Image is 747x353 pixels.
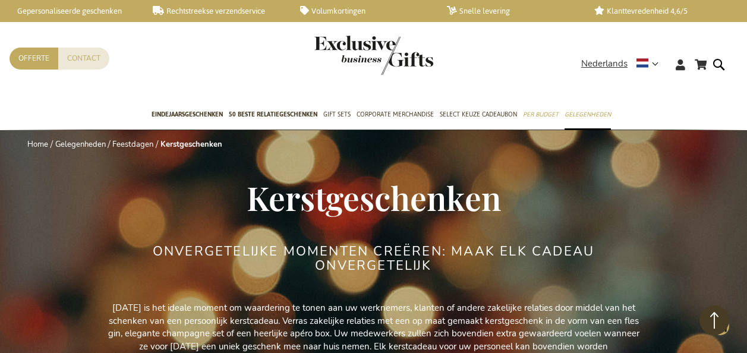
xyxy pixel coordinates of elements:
span: 50 beste relatiegeschenken [229,108,317,121]
span: Per Budget [523,108,559,121]
span: Corporate Merchandise [357,108,434,121]
span: Nederlands [581,57,628,71]
a: Gelegenheden [55,139,106,150]
strong: Kerstgeschenken [160,139,222,150]
a: Snelle levering [447,6,575,16]
span: Eindejaarsgeschenken [152,108,223,121]
a: Contact [58,48,109,70]
a: Volumkortingen [300,6,428,16]
a: Rechtstreekse verzendservice [153,6,280,16]
span: Kerstgeschenken [247,175,501,219]
span: Gelegenheden [565,108,611,121]
h2: ONVERGETELIJKE MOMENTEN CREËREN: MAAK ELK CADEAU ONVERGETELIJK [151,244,597,273]
a: store logo [314,36,374,75]
span: Gift Sets [323,108,351,121]
a: Klanttevredenheid 4,6/5 [594,6,722,16]
span: Select Keuze Cadeaubon [440,108,517,121]
div: Nederlands [581,57,666,71]
a: Gepersonaliseerde geschenken [6,6,134,16]
a: Feestdagen [112,139,153,150]
a: Offerte [10,48,58,70]
a: Home [27,139,48,150]
img: Exclusive Business gifts logo [314,36,433,75]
